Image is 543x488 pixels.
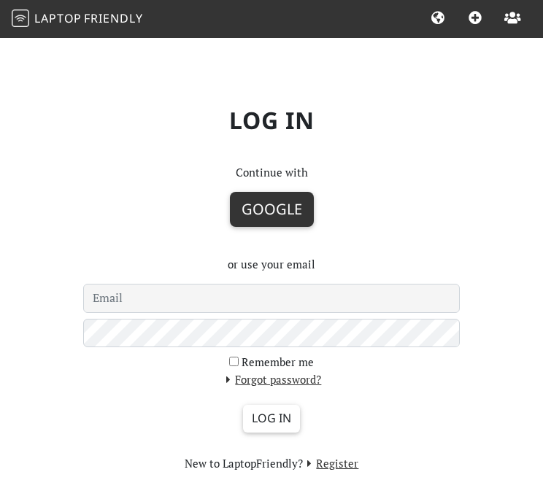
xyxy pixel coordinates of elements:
input: Email [83,284,460,313]
img: LaptopFriendly [12,9,29,27]
section: New to LaptopFriendly? [83,454,460,472]
a: LaptopFriendly LaptopFriendly [12,7,143,32]
a: Forgot password? [222,372,322,387]
h1: Log in [74,95,469,146]
span: Laptop [34,10,82,26]
span: Friendly [84,10,142,26]
button: Google [230,192,314,227]
a: Register [303,456,359,470]
p: Continue with [83,163,460,181]
input: Log in [243,405,300,433]
label: Remember me [242,353,314,371]
p: or use your email [83,255,460,273]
